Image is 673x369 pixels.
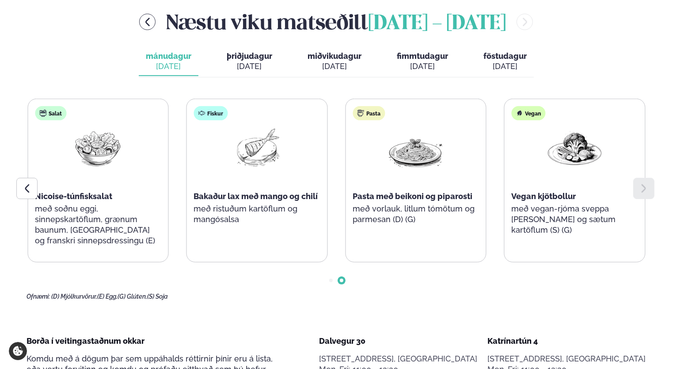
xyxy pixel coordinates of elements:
[512,192,576,201] span: Vegan kjötbollur
[9,342,27,360] a: Cookie settings
[27,336,144,346] span: Borða í veitingastaðnum okkar
[39,110,46,117] img: salad.svg
[329,279,333,282] span: Go to slide 1
[487,354,646,364] p: [STREET_ADDRESS], [GEOGRAPHIC_DATA]
[476,47,534,77] button: föstudagur [DATE]
[483,61,527,72] div: [DATE]
[397,61,448,72] div: [DATE]
[516,110,523,117] img: Vegan.svg
[228,127,285,168] img: Fish.png
[227,51,272,61] span: þriðjudagur
[194,204,320,225] p: með ristuðum kartöflum og mangósalsa
[51,293,97,300] span: (D) Mjólkurvörur,
[35,192,112,201] span: Nicoise-túnfisksalat
[546,127,603,169] img: Vegan.png
[300,47,369,77] button: miðvikudagur [DATE]
[357,110,364,117] img: pasta.svg
[353,106,385,120] div: Pasta
[353,192,472,201] span: Pasta með beikoni og piparosti
[146,61,191,72] div: [DATE]
[483,51,527,61] span: föstudagur
[198,110,205,117] img: fish.svg
[146,51,191,61] span: mánudagur
[512,106,546,120] div: Vegan
[517,14,533,30] button: menu-btn-right
[139,47,198,77] button: mánudagur [DATE]
[27,293,50,300] span: Ofnæmi:
[487,336,646,346] div: Katrínartún 4
[194,106,228,120] div: Fiskur
[397,51,448,61] span: fimmtudagur
[70,127,126,168] img: Salad.png
[512,204,638,235] p: með vegan-rjóma sveppa [PERSON_NAME] og sætum kartöflum (S) (G)
[139,14,156,30] button: menu-btn-left
[227,61,272,72] div: [DATE]
[220,47,279,77] button: þriðjudagur [DATE]
[308,61,361,72] div: [DATE]
[340,279,343,282] span: Go to slide 2
[147,293,168,300] span: (S) Soja
[319,354,477,364] p: [STREET_ADDRESS], [GEOGRAPHIC_DATA]
[319,336,477,346] div: Dalvegur 30
[166,8,506,36] h2: Næstu viku matseðill
[35,204,161,246] p: með soðnu eggi, sinnepskartöflum, grænum baunum, [GEOGRAPHIC_DATA] og franskri sinnepsdressingu (E)
[35,106,66,120] div: Salat
[194,192,318,201] span: Bakaður lax með mango og chilí
[388,127,444,169] img: Spagetti.png
[390,47,455,77] button: fimmtudagur [DATE]
[308,51,361,61] span: miðvikudagur
[97,293,118,300] span: (E) Egg,
[118,293,147,300] span: (G) Glúten,
[353,204,479,225] p: með vorlauk, litlum tómötum og parmesan (D) (G)
[368,14,506,34] span: [DATE] - [DATE]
